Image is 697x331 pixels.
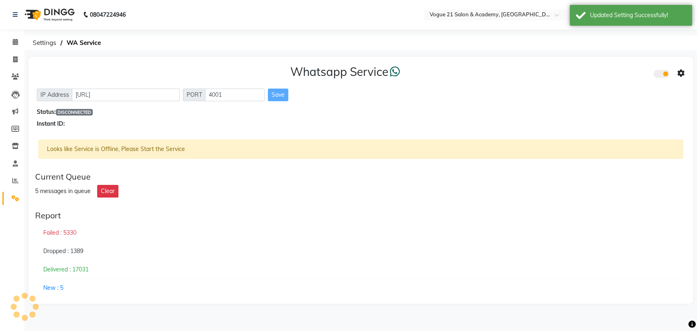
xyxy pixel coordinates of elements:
span: PORT [183,89,206,101]
span: WA Service [62,36,105,50]
div: Current Queue [35,172,686,182]
input: Sizing example input [205,89,265,101]
h3: Whatsapp Service [290,65,400,79]
div: Looks like Service is Offline, Please Start the Service [38,140,683,159]
div: Report [35,211,686,220]
span: Settings [29,36,60,50]
div: Updated Setting Successfully! [590,11,686,20]
div: Instant ID: [37,120,685,128]
button: Clear [97,185,118,198]
input: Sizing example input [72,89,180,101]
div: Delivered : 17031 [35,260,686,279]
img: logo [21,3,77,26]
span: DISCONNECTED [56,109,93,116]
div: Status: [37,108,685,116]
div: Dropped : 1389 [35,242,686,261]
span: IP Address [37,89,73,101]
b: 08047224946 [90,3,126,26]
div: 5 messages in queue [35,187,91,195]
div: New : 5 [35,279,686,297]
div: Failed : 5330 [35,224,686,242]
